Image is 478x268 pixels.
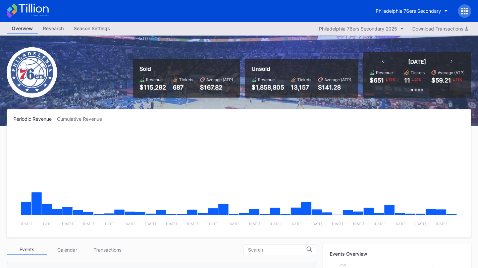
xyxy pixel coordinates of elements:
[388,77,396,82] div: 79 %
[13,116,57,122] div: Periodic Revenue
[249,222,260,226] text: [DATE]
[394,222,406,226] text: [DATE]
[145,222,156,226] text: [DATE]
[411,70,425,75] div: Tickets
[431,77,451,84] div: $59.21
[83,222,94,226] text: [DATE]
[42,222,53,226] text: [DATE]
[319,26,397,32] div: Philadelphia 76ers Secondary 2025
[124,222,136,226] text: [DATE]
[455,77,463,82] div: 71 %
[371,5,453,17] button: Philadelphia 76ers Secondary
[200,84,233,91] div: $167.82
[270,222,281,226] text: [DATE]
[21,222,32,226] text: [DATE]
[297,77,311,82] div: Tickets
[258,77,275,82] div: Revenue
[404,77,410,84] div: 11
[62,222,73,226] text: [DATE]
[252,65,351,72] div: Unsold
[206,77,233,82] div: Average (ATP)
[47,245,87,255] div: Calendar
[179,77,193,82] div: Tickets
[38,23,69,33] div: Research
[415,222,426,226] text: [DATE]
[316,24,407,33] button: Philadelphia 76ers Secondary 2025
[57,116,107,122] div: Cumulative Revenue
[330,251,465,257] div: Events Overview
[408,58,426,65] div: [DATE]
[248,247,307,253] input: Search
[340,263,346,267] text: 250
[353,222,364,226] text: [DATE]
[412,26,468,32] div: Download Transactions
[376,8,441,14] div: Philadelphia 76ers Secondary
[69,23,115,34] a: Season Settings
[370,77,384,84] div: $651
[414,77,422,82] div: 27 %
[140,65,233,72] div: Sold
[290,222,302,226] text: [DATE]
[7,23,38,34] a: Overview
[374,222,385,226] text: [DATE]
[324,77,351,82] div: Average (ATP)
[7,47,57,98] img: Philadelphia_76ers.png
[311,222,322,226] text: [DATE]
[166,222,177,226] text: [DATE]
[252,84,284,91] div: $1,858,805
[409,24,471,33] button: Download Transactions
[332,222,343,226] text: [DATE]
[376,70,393,75] div: Revenue
[436,222,447,226] text: [DATE]
[146,77,163,82] div: Revenue
[13,130,465,231] svg: Chart title
[228,222,240,226] text: [DATE]
[208,222,219,226] text: [DATE]
[291,84,311,91] div: 13,157
[87,245,127,255] div: Transactions
[7,245,47,255] div: Events
[104,222,115,226] text: [DATE]
[140,84,166,91] div: $115,292
[69,23,115,33] div: Season Settings
[38,23,69,34] a: Research
[318,84,351,91] div: $141.28
[187,222,198,226] text: [DATE]
[173,84,193,91] div: 687
[438,70,465,75] div: Average (ATP)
